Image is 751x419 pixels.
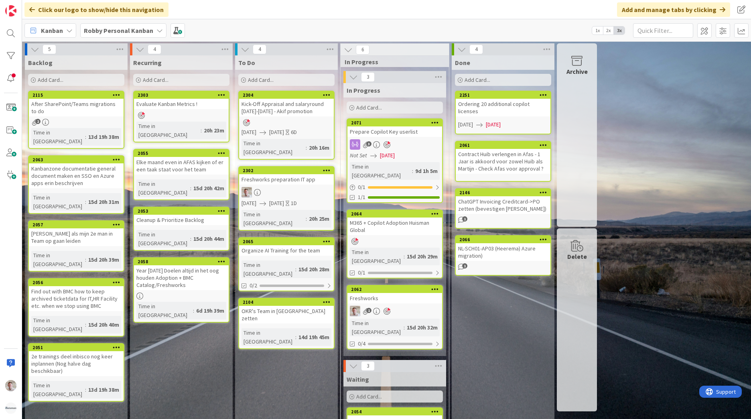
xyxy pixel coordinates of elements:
[361,72,375,82] span: 3
[404,252,405,261] span: :
[41,26,63,35] span: Kanban
[24,2,168,17] div: Click our logo to show/hide this navigation
[86,320,121,329] div: 15d 20h 40m
[85,255,86,264] span: :
[455,59,470,67] span: Done
[29,221,124,228] div: 2057
[296,333,331,342] div: 14d 19h 45m
[242,139,306,157] div: Time in [GEOGRAPHIC_DATA]
[134,150,229,175] div: 2055Elke maand even in AFAS kijken of er een taak staat voor het team
[456,189,550,214] div: 2146ChatGPT Invoicing Creditcard->PO zetten (bevestigen [PERSON_NAME])
[405,323,440,332] div: 15d 20h 32m
[243,168,334,173] div: 2302
[404,323,405,332] span: :
[358,268,365,277] span: 0/1
[32,92,124,98] div: 2115
[239,299,334,323] div: 2104OKR's Team in [GEOGRAPHIC_DATA] zetten
[136,122,201,139] div: Time in [GEOGRAPHIC_DATA]
[85,132,86,141] span: :
[191,184,226,193] div: 15d 20h 42m
[250,281,257,290] span: 0/2
[134,258,229,290] div: 2058Year [DATE] Doelen altijd in het oog houden Adoption + BMC Catalog/Freshworks
[413,167,440,175] div: 9d 1h 5m
[31,316,85,334] div: Time in [GEOGRAPHIC_DATA]
[456,92,550,116] div: 2251Ordering 20 additional copilot licenses
[351,120,442,126] div: 2071
[133,59,162,67] span: Recurring
[85,197,86,206] span: :
[138,259,229,264] div: 2058
[190,234,191,243] span: :
[239,238,334,245] div: 2065
[31,128,85,146] div: Time in [GEOGRAPHIC_DATA]
[350,306,360,316] img: Rd
[31,193,85,211] div: Time in [GEOGRAPHIC_DATA]
[291,128,297,136] div: 6D
[239,299,334,306] div: 2104
[592,26,603,35] span: 1x
[32,280,124,285] div: 2056
[358,193,365,201] span: 1/1
[633,23,693,38] input: Quick Filter...
[269,128,284,136] span: [DATE]
[242,187,252,197] img: Rd
[238,59,255,67] span: To Do
[86,132,121,141] div: 13d 19h 38m
[29,163,124,188] div: Kanbanzone documentatie general document maken en SSO en Azure apps erin beschrijven
[191,234,226,243] div: 15d 20h 44m
[307,214,331,223] div: 20h 25m
[617,2,730,17] div: Add and manage tabs by clicking
[32,157,124,163] div: 2063
[459,142,550,148] div: 2061
[5,403,16,414] img: avatar
[347,286,442,293] div: 2062
[28,59,53,67] span: Backlog
[347,182,442,192] div: 0/1
[456,142,550,149] div: 2061
[239,174,334,185] div: Freshworks preparation IT app
[347,86,380,94] span: In Progress
[239,92,334,99] div: 2304
[243,92,334,98] div: 2304
[347,408,442,415] div: 2054
[347,210,442,218] div: 2064
[5,5,16,16] img: Visit kanbanzone.com
[194,306,226,315] div: 6d 19h 39m
[345,58,439,66] span: In Progress
[243,299,334,305] div: 2104
[239,238,334,256] div: 2065Organize AI Training for the team
[193,306,194,315] span: :
[295,333,296,342] span: :
[291,199,297,207] div: 1D
[366,308,371,313] span: 1
[242,128,256,136] span: [DATE]
[134,258,229,265] div: 2058
[134,157,229,175] div: Elke maand even in AFAS kijken of er een taak staat voor het team
[29,92,124,99] div: 2115
[29,156,124,188] div: 2063Kanbanzone documentatie general document maken en SSO en Azure apps erin beschrijven
[134,215,229,225] div: Cleanup & Prioritize Backlog
[456,243,550,261] div: NL-SCH01-AP03 (Heerema) Azure migration)
[465,76,490,83] span: Add Card...
[350,248,404,265] div: Time in [GEOGRAPHIC_DATA]
[307,143,331,152] div: 20h 16m
[239,245,334,256] div: Organize AI Training for the team
[29,286,124,311] div: Find out with BMC how to keep archived ticketdata for IT,HR Facility etc. when we stop using BMC
[356,45,369,55] span: 6
[136,179,190,197] div: Time in [GEOGRAPHIC_DATA]
[243,239,334,244] div: 2065
[459,190,550,195] div: 2146
[351,287,442,292] div: 2062
[29,279,124,311] div: 2056Find out with BMC how to keep archived ticketdata for IT,HR Facility etc. when we stop using BMC
[242,199,256,207] span: [DATE]
[31,381,85,399] div: Time in [GEOGRAPHIC_DATA]
[456,189,550,196] div: 2146
[138,92,229,98] div: 2303
[350,162,412,180] div: Time in [GEOGRAPHIC_DATA]
[306,214,307,223] span: :
[242,210,306,228] div: Time in [GEOGRAPHIC_DATA]
[136,230,190,248] div: Time in [GEOGRAPHIC_DATA]
[405,252,440,261] div: 15d 20h 29m
[138,151,229,156] div: 2055
[29,156,124,163] div: 2063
